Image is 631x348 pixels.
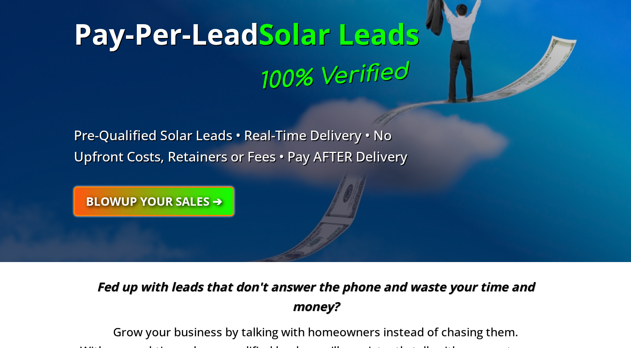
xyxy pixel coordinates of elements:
a: BLOWUP YOUR SALES ➔ [74,187,234,216]
span: Solar Leads [259,13,420,55]
i: Fed up with leads that don't answer the phone and waste your time and money? [97,278,534,314]
h2: Pre-Qualified Solar Leads • Real-Time Delivery • No Upfront Costs, Retainers or Fees • Pay AFTER ... [74,108,417,167]
h1: Pay-Per-Lead [74,13,515,63]
div: 100% Verified [73,55,413,116]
